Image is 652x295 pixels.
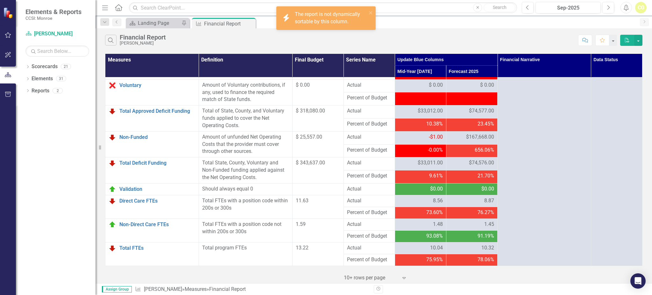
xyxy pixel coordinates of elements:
[53,88,63,93] div: 2
[119,198,195,204] a: Direct Care FTEs
[478,233,494,240] span: 91.19%
[105,195,199,219] td: Double-Click to Edit Right Click for Context Menu
[635,2,647,13] button: CG
[484,221,494,228] span: 1.45
[202,221,289,235] div: Total FTEs with a position code not within 200s or 300s
[347,94,392,102] span: Percent of Budget
[426,120,443,128] span: 10.38%
[426,256,443,263] span: 75.95%
[433,197,443,205] span: 8.56
[120,41,166,46] div: [PERSON_NAME]
[347,120,392,128] span: Percent of Budget
[109,185,116,193] img: On Target
[109,197,116,205] img: Below Plan
[535,2,601,13] button: Sep-2025
[32,87,49,95] a: Reports
[295,11,367,25] div: The report is not dynamically sortable by this column.
[478,209,494,216] span: 76.27%
[105,219,199,242] td: Double-Click to Edit Right Click for Context Menu
[426,233,443,240] span: 93.08%
[296,82,310,88] span: $ 0.00
[296,160,325,166] span: $ 343,637.00
[109,244,116,252] img: Below Plan
[105,79,199,105] td: Double-Click to Edit Right Click for Context Menu
[430,185,443,193] span: $0.00
[296,221,306,227] span: 1.59
[119,83,195,88] a: Voluntary
[493,5,507,10] span: Search
[296,108,325,114] span: $ 318,080.00
[105,242,199,266] td: Double-Click to Edit Right Click for Context Menu
[347,244,392,252] span: Actual
[105,105,199,132] td: Double-Click to Edit Right Click for Context Menu
[119,134,195,140] a: Non-Funded
[105,131,199,157] td: Double-Click to Edit Right Click for Context Menu
[32,75,53,83] a: Elements
[120,34,166,41] div: Financial Report
[347,256,392,263] span: Percent of Budget
[25,46,89,57] input: Search Below...
[484,3,515,12] button: Search
[481,244,494,252] span: 10.32
[119,108,195,114] a: Total Approved Deficit Funding
[426,209,443,216] span: 73.60%
[484,197,494,205] span: 8.87
[369,9,373,16] button: close
[481,185,494,193] span: $0.00
[429,82,443,89] span: $ 0.00
[466,133,494,141] span: $167,668.00
[25,16,81,21] small: CCSI: Monroe
[478,172,494,180] span: 21.70%
[109,107,116,115] img: Below Plan
[630,273,646,289] div: Open Intercom Messenger
[119,222,195,227] a: Non-Direct Care FTEs
[347,147,392,154] span: Percent of Budget
[102,286,132,292] span: Assign Group
[475,147,494,154] span: 656.06%
[395,219,446,230] td: Double-Click to Edit
[469,159,494,167] span: $74,576.00
[119,186,195,192] a: Validation
[56,76,66,82] div: 31
[3,7,14,18] img: ClearPoint Strategy
[105,157,199,183] td: Double-Click to Edit Right Click for Context Menu
[347,172,392,180] span: Percent of Budget
[296,198,308,204] span: 11.63
[433,221,443,228] span: 1.48
[61,64,71,69] div: 21
[202,107,289,129] div: Total of State, County, and Voluntary funds applied to cover the Net Operating Costs.
[204,20,254,28] div: Financial Report
[129,2,517,13] input: Search ClearPoint...
[109,82,116,89] img: Data Error
[347,107,392,115] span: Actual
[109,159,116,167] img: Below Plan
[347,133,392,141] span: Actual
[446,195,497,207] td: Double-Click to Edit
[347,197,392,205] span: Actual
[347,209,392,216] span: Percent of Budget
[347,159,392,167] span: Actual
[418,159,443,167] span: $33,011.00
[144,286,182,292] a: [PERSON_NAME]
[127,19,180,27] a: Landing Page
[202,159,289,181] div: Total State, County, Voluntary and Non-Funded funding applied against the Net Operating Costs.
[395,79,446,92] td: Double-Click to Edit
[430,244,443,252] span: 10.04
[135,286,369,293] div: » »
[446,219,497,230] td: Double-Click to Edit
[428,147,443,154] span: -0.00%
[119,160,195,166] a: Total Deficit Funding
[109,221,116,228] img: On Target
[469,107,494,115] span: $74,577.00
[109,133,116,141] img: Below Plan
[202,197,289,212] div: Total FTEs with a position code within 200s or 300s
[25,8,81,16] span: Elements & Reports
[202,133,289,155] div: Amount of unfunded Net Operating Costs that the provider must cover through other sources.
[347,185,392,193] span: Actual
[25,30,89,38] a: [PERSON_NAME]
[138,19,180,27] div: Landing Page
[119,245,195,251] a: Total FTEs
[478,120,494,128] span: 23.45%
[429,134,443,140] span: -$1.00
